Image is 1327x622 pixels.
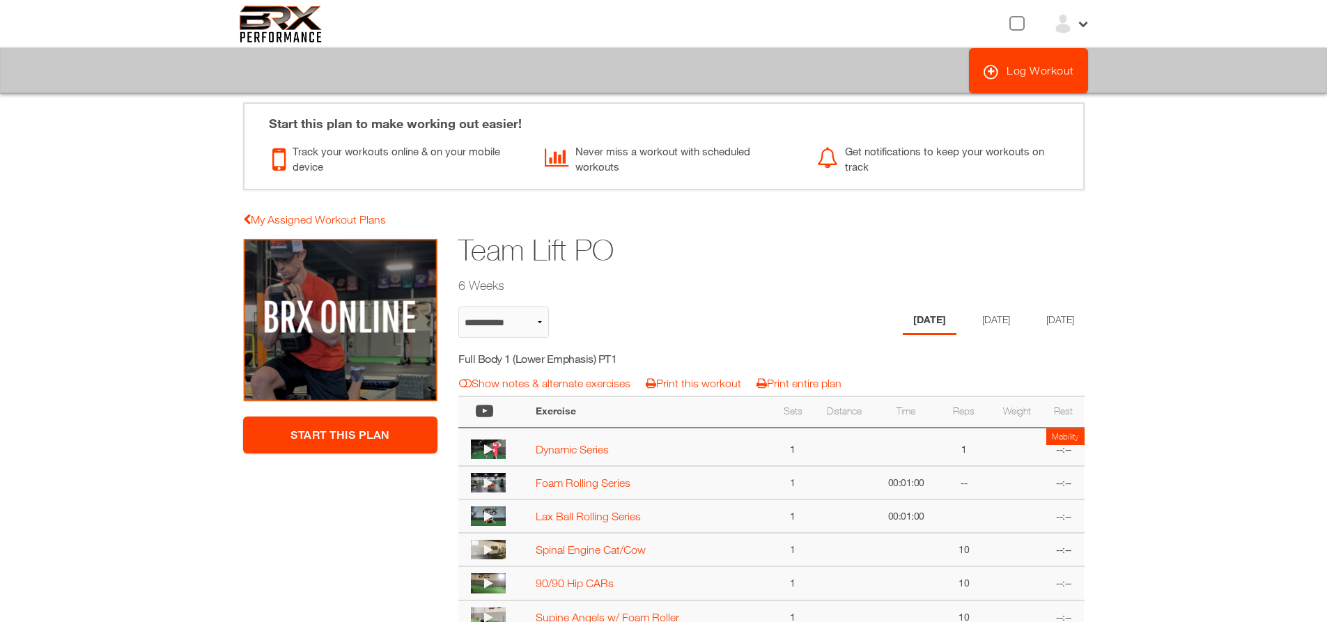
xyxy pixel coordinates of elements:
th: Sets [773,396,814,428]
th: Rest [1043,396,1084,428]
td: 10 [938,566,991,600]
div: Track your workouts online & on your mobile device [272,140,524,175]
a: Foam Rolling Series [536,476,630,489]
li: Day 3 [1036,306,1085,335]
td: 00:01:00 [875,466,938,499]
th: Time [875,396,938,428]
a: Start This Plan [243,417,438,453]
a: Log Workout [969,48,1088,93]
th: Reps [938,396,991,428]
td: 1 [773,566,814,600]
a: Show notes & alternate exercises [459,377,630,389]
td: --:-- [1043,566,1084,600]
td: 1 [938,428,991,467]
li: Day 1 [903,306,956,335]
div: Never miss a workout with scheduled workouts [545,140,796,175]
a: Spinal Engine Cat/Cow [536,543,646,556]
td: --:-- [1043,533,1084,566]
td: 1 [773,533,814,566]
h5: Full Body 1 (Lower Emphasis) PT1 [458,351,707,366]
img: Team Lift PO [243,238,438,403]
td: 10 [938,533,991,566]
td: 1 [773,499,814,533]
img: 6f7da32581c89ca25d665dc3aae533e4f14fe3ef_original.svg [240,6,323,42]
a: My Assigned Workout Plans [243,213,386,226]
th: Distance [814,396,875,428]
img: thumbnail.png [471,506,506,526]
li: Day 2 [972,306,1021,335]
a: Lax Ball Rolling Series [536,510,641,522]
a: Dynamic Series [536,443,609,456]
td: --:-- [1043,466,1084,499]
h2: 6 Weeks [458,277,977,294]
th: Exercise [529,396,773,428]
a: Print entire plan [756,377,841,389]
td: 1 [773,466,814,499]
td: 1 [773,428,814,467]
a: Print this workout [646,377,741,389]
div: Get notifications to keep your workouts on track [817,140,1069,175]
td: --:-- [1043,499,1084,533]
div: Start this plan to make working out easier! [255,104,1073,133]
td: --:-- [1043,428,1084,467]
img: thumbnail.png [471,473,506,492]
td: 00:01:00 [875,499,938,533]
img: thumbnail.png [471,573,506,593]
td: Mobility [1046,428,1085,445]
th: Weight [991,396,1043,428]
td: -- [938,466,991,499]
h1: Team Lift PO [458,230,977,271]
img: thumbnail.png [471,540,506,559]
a: 90/90 Hip CARs [536,577,614,589]
img: thumbnail.png [471,440,506,459]
img: ex-default-user.svg [1053,13,1073,34]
